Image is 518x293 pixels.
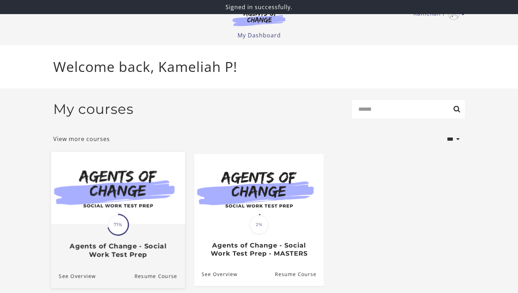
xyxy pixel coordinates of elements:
span: 2% [249,215,269,234]
a: Agents of Change - Social Work Test Prep: See Overview [51,264,96,288]
a: Agents of Change - Social Work Test Prep - MASTERS: See Overview [194,263,238,286]
h3: Agents of Change - Social Work Test Prep [59,242,177,258]
p: Signed in successfully. [3,3,515,11]
a: Agents of Change - Social Work Test Prep: Resume Course [134,264,185,288]
h2: My courses [53,101,134,117]
img: Agents of Change Logo [225,10,293,26]
a: View more courses [53,135,110,143]
a: Agents of Change - Social Work Test Prep - MASTERS: Resume Course [275,263,324,286]
p: Welcome back, Kameliah P! [53,56,465,77]
span: 71% [108,215,128,235]
a: Toggle menu [413,8,461,20]
a: My Dashboard [238,31,281,39]
h3: Agents of Change - Social Work Test Prep - MASTERS [202,242,316,257]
